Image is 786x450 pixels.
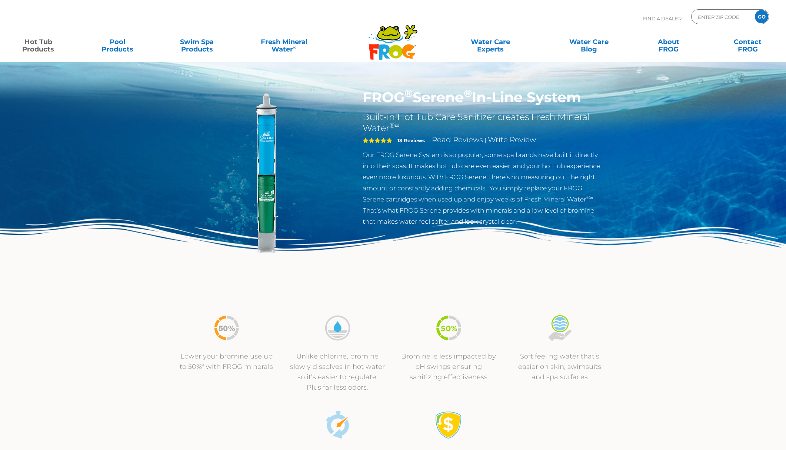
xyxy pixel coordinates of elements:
[512,351,608,382] p: Soft feeling water that’s easier on skin, swimsuits and spa surfaces
[717,34,779,49] a: ContactFROG
[400,351,497,382] p: Bromine is less impacted by pH swings ensuring sanitizing effectiveness
[166,34,228,49] a: Swim SpaProducts
[432,135,483,144] a: Read Reviews
[464,87,472,100] sup: ®
[488,135,536,144] a: Write Review
[324,411,352,439] img: icon-set-and-forget
[546,314,574,342] img: icon-soft-feeling
[586,195,593,200] sup: ®∞
[178,351,274,372] p: Lower your bromine use up to 50%* with FROG minerals
[213,314,240,342] img: icon-50percent-less
[87,34,149,49] a: PoolProducts
[435,314,463,342] img: icon-50percent-less-v2
[558,34,620,49] a: Water CareBlog
[363,89,605,106] h1: FROG Serene In-Line System
[293,44,297,50] sup: ∞
[364,15,422,60] img: Frog Products Logo
[404,87,413,100] sup: ®
[755,10,768,23] input: GO
[435,411,463,439] img: Satisfaction Guarantee Icon
[363,149,605,227] p: Our FROG Serene System is so popular, some spa brands have built it directly into their spas. It ...
[397,137,425,143] strong: 13 Reviews
[440,34,541,49] a: Water CareExperts
[484,137,486,144] span: |
[363,111,605,134] h2: Built-in Hot Tub Care Sanitizer creates Fresh Mineral Water
[245,34,322,49] a: Fresh MineralWater∞
[289,351,386,393] p: Unlike chlorine, bromine slowly dissolves in hot water so it’s easier to regulate. Plus far less ...
[389,121,400,130] sup: ®∞
[7,34,69,49] a: Hot TubProducts
[324,314,352,342] img: icon-bromine-disolves
[643,9,682,28] p: Find A Dealer
[182,89,352,259] img: serene-inline.png
[637,34,699,49] a: AboutFROG
[363,137,392,143] span: 5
